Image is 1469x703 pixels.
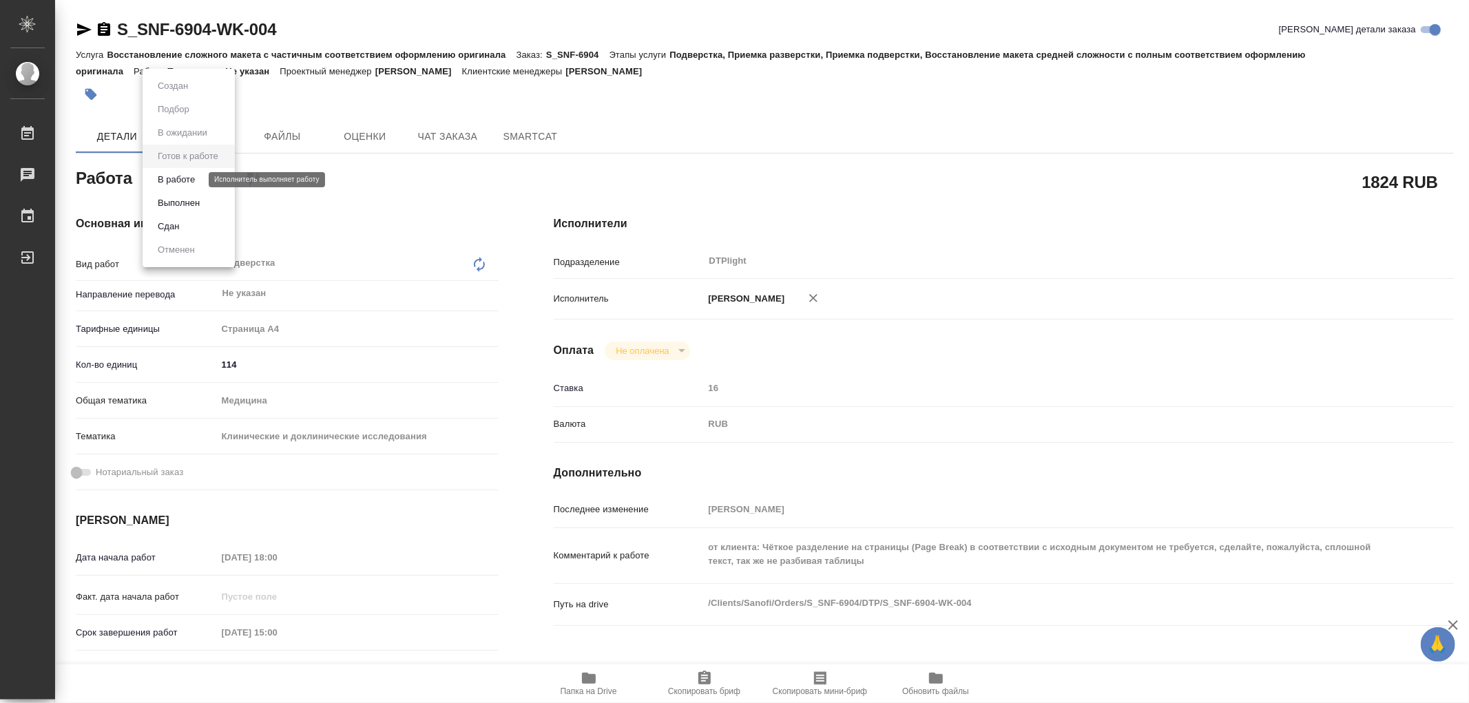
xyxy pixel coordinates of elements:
button: В ожидании [154,125,211,140]
button: Готов к работе [154,149,222,164]
button: Создан [154,78,192,94]
button: Отменен [154,242,199,258]
button: Выполнен [154,196,204,211]
button: Сдан [154,219,183,234]
button: Подбор [154,102,194,117]
button: В работе [154,172,199,187]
